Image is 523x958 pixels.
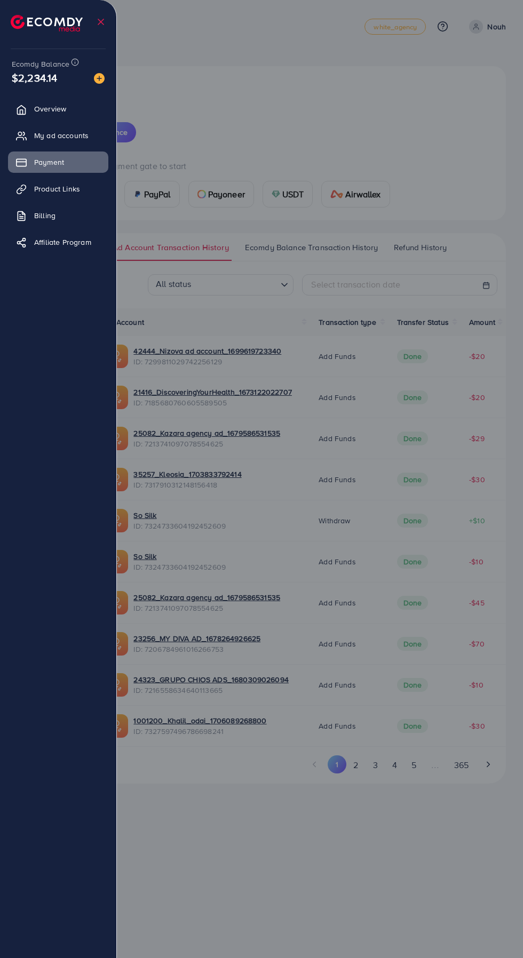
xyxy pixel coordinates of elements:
a: Product Links [8,178,108,199]
img: image [94,73,105,84]
span: $2,234.14 [12,70,57,85]
a: Billing [8,205,108,226]
span: Payment [34,157,64,167]
span: Product Links [34,183,80,194]
a: Overview [8,98,108,119]
span: Ecomdy Balance [12,59,69,69]
span: Overview [34,103,66,114]
span: My ad accounts [34,130,89,141]
a: Payment [8,151,108,173]
span: Billing [34,210,56,221]
a: Affiliate Program [8,231,108,253]
img: logo [11,15,83,31]
a: My ad accounts [8,125,108,146]
span: Affiliate Program [34,237,91,248]
iframe: Chat [478,910,515,950]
